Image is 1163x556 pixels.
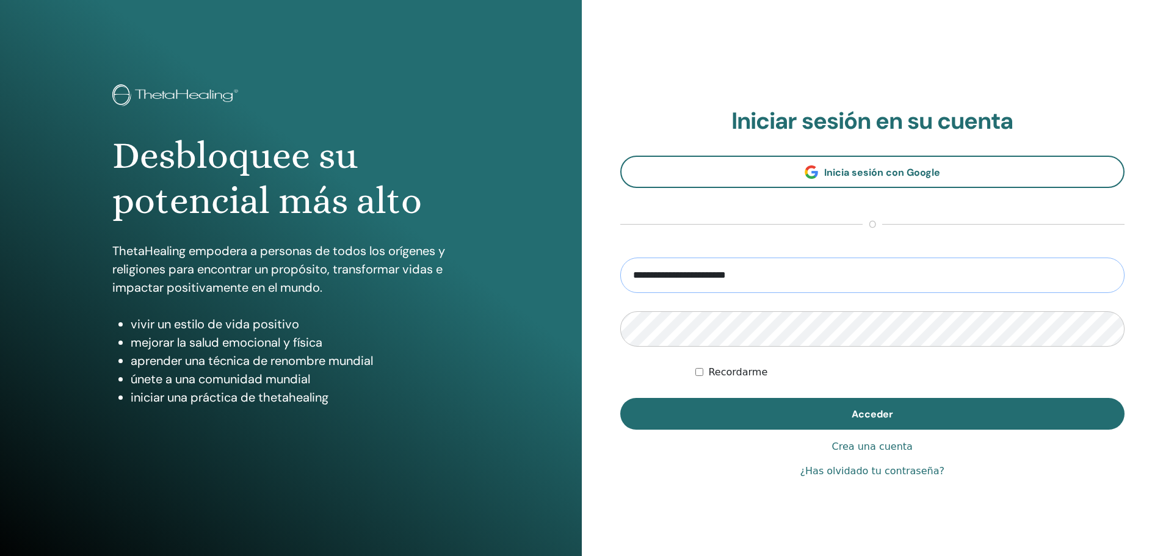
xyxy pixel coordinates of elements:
[824,166,940,179] span: Inicia sesión con Google
[708,365,767,380] label: Recordarme
[832,439,913,454] a: Crea una cuenta
[131,352,469,370] li: aprender una técnica de renombre mundial
[800,464,944,478] a: ¿Has olvidado tu contraseña?
[852,408,893,421] span: Acceder
[112,242,469,297] p: ThetaHealing empodera a personas de todos los orígenes y religiones para encontrar un propósito, ...
[131,333,469,352] li: mejorar la salud emocional y física
[112,133,469,224] h1: Desbloquee su potencial más alto
[131,315,469,333] li: vivir un estilo de vida positivo
[695,365,1125,380] div: Mantenerme autenticado indefinidamente o hasta cerrar la sesión manualmente
[620,398,1125,430] button: Acceder
[620,156,1125,188] a: Inicia sesión con Google
[131,370,469,388] li: únete a una comunidad mundial
[620,107,1125,135] h2: Iniciar sesión en su cuenta
[131,388,469,406] li: iniciar una práctica de thetahealing
[863,217,882,232] span: o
